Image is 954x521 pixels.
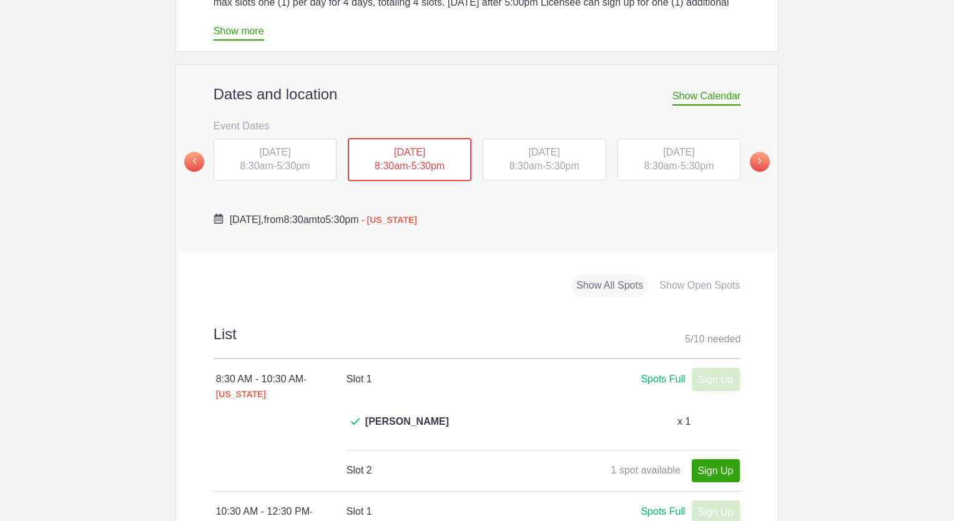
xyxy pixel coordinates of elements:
span: from to [230,214,417,225]
a: Sign Up [692,459,740,482]
span: - [US_STATE] [216,374,307,399]
span: [DATE] [663,147,694,157]
span: Show Calendar [672,91,740,106]
span: [DATE], [230,214,264,225]
div: Show Open Spots [654,274,745,297]
div: - [214,139,337,181]
div: 5 10 needed [685,330,740,349]
div: - [483,139,606,181]
span: 5:30pm [325,214,358,225]
span: 8:30am [283,214,317,225]
h2: List [214,324,741,359]
span: 8:30am [375,161,408,171]
span: 5:30pm [546,161,579,171]
span: 8:30am [509,161,543,171]
h4: Slot 1 [347,504,543,519]
span: 8:30am [240,161,273,171]
img: Cal purple [214,214,224,224]
span: 8:30am [644,161,677,171]
span: 1 spot available [611,465,681,475]
div: Spots Full [641,372,685,387]
div: - [617,139,741,181]
span: [PERSON_NAME] [365,414,449,444]
span: / [691,334,693,344]
div: Spots Full [641,504,685,520]
span: [DATE] [394,147,425,157]
span: 5:30pm [277,161,310,171]
button: [DATE] 8:30am-5:30pm [213,138,338,182]
h4: Slot 1 [347,372,543,387]
a: Show more [214,26,264,41]
span: [DATE] [259,147,290,157]
button: [DATE] 8:30am-5:30pm [347,137,472,182]
div: - [348,138,471,182]
button: [DATE] 8:30am-5:30pm [617,138,742,182]
img: Check dark green [351,418,360,425]
div: 8:30 AM - 10:30 AM [216,372,347,402]
h3: Event Dates [214,116,741,135]
h2: Dates and location [214,85,741,104]
span: [DATE] [529,147,560,157]
span: 5:30pm [681,161,714,171]
div: Show All Spots [571,274,648,297]
span: - [US_STATE] [361,215,417,225]
span: 5:30pm [411,161,445,171]
p: x 1 [677,414,691,429]
button: [DATE] 8:30am-5:30pm [482,138,607,182]
h4: Slot 2 [347,463,543,478]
